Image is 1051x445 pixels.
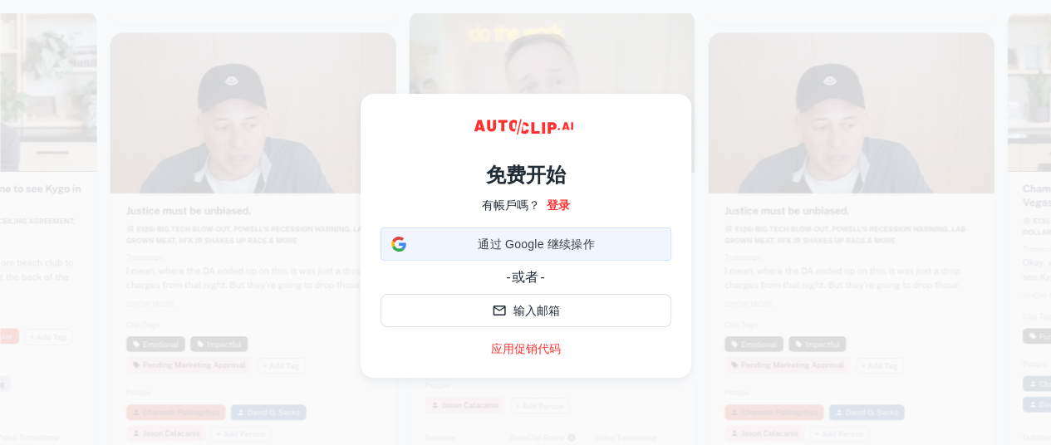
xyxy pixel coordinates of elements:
[513,305,560,318] font: 输入邮箱
[547,198,570,212] font: 登录
[491,342,561,355] font: 应用促销代码
[381,227,671,261] div: 通过 Google 继续操作
[478,237,594,251] font: 通过 Google 继续操作
[486,163,566,186] font: 免费开始
[482,198,540,212] font: 有帳戶嗎？
[547,196,570,214] a: 登录
[381,294,671,327] button: 输入邮箱
[506,269,545,285] font: - 或者 -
